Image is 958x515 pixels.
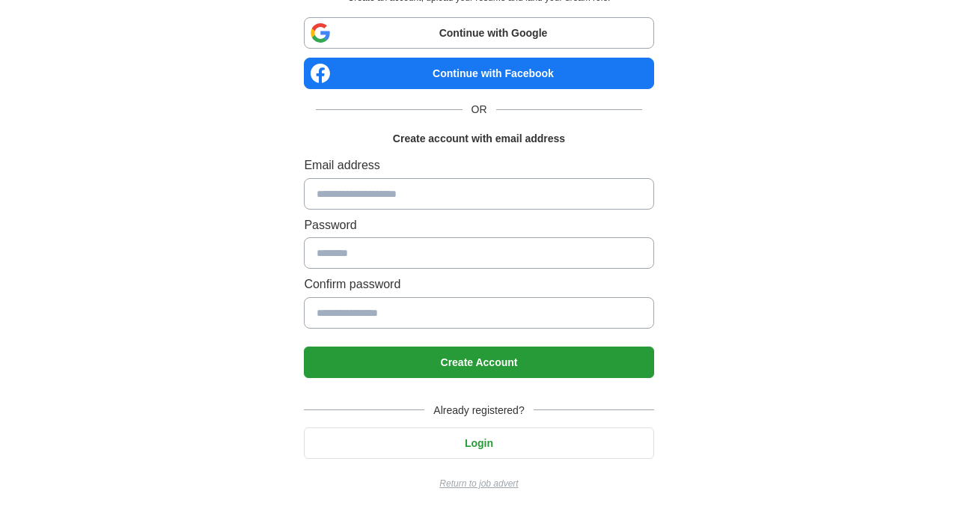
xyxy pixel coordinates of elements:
a: Login [304,437,653,449]
label: Confirm password [304,275,653,294]
a: Continue with Facebook [304,58,653,89]
label: Email address [304,156,653,175]
label: Password [304,216,653,235]
span: Already registered? [424,402,533,418]
button: Create Account [304,347,653,378]
button: Login [304,427,653,459]
span: OR [463,101,496,118]
h1: Create account with email address [393,130,565,147]
a: Return to job advert [304,477,653,491]
a: Continue with Google [304,17,653,49]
